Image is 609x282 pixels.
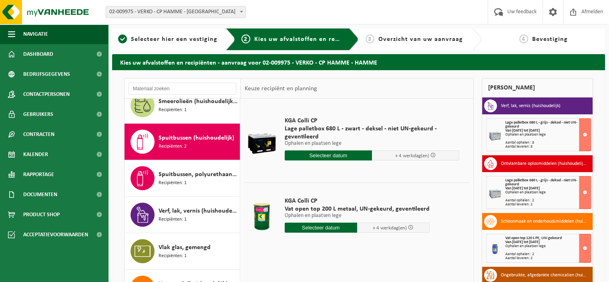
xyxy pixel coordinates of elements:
strong: Van [DATE] tot [DATE] [505,186,540,191]
h2: Kies uw afvalstoffen en recipiënten - aanvraag voor 02-009975 - VERKO - CP HAMME - HAMME [112,54,605,70]
span: Kies uw afvalstoffen en recipiënten [254,36,364,43]
span: Lage palletbox 680 L - grijs - deksel - niet UN-gekeurd [505,178,577,187]
span: Vlak glas, gemengd [159,243,211,252]
span: Contactpersonen [23,84,70,104]
span: Lage palletbox 680 L - grijs - deksel - niet UN-gekeurd [505,120,577,129]
p: Ophalen en plaatsen lege [285,141,460,146]
div: Aantal ophalen : 8 [505,141,591,145]
span: 02-009975 - VERKO - CP HAMME - HAMME [106,6,245,18]
span: Vat open top 120 L PE, UN-gekeurd [505,236,562,240]
span: Gebruikers [23,104,53,124]
span: Verf, lak, vernis (huishoudelijk) [159,206,238,216]
span: Overzicht van uw aanvraag [378,36,463,43]
span: Dashboard [23,44,53,64]
span: 3 [366,34,374,43]
span: Spuitbussen, polyurethaan (PU) (huishoudelijk) [159,170,238,179]
div: Aantal leveren: 2 [505,203,591,207]
span: Kalender [23,144,48,164]
h3: Ongebruikte, afgedankte chemicalien (huishoudelijk) [501,269,587,282]
span: Product Shop [23,205,60,225]
span: Acceptatievoorwaarden [23,225,88,245]
input: Materiaal zoeken [129,83,236,95]
div: Aantal ophalen : 2 [505,199,591,203]
span: KGA Colli CP [285,117,460,125]
span: Recipiënten: 1 [159,252,187,260]
div: Ophalen en plaatsen lege [505,133,591,137]
div: [PERSON_NAME] [482,78,593,97]
button: Verf, lak, vernis (huishoudelijk) Recipiënten: 1 [125,197,240,233]
div: Aantal leveren: 8 [505,145,591,149]
span: KGA Colli CP [285,197,430,205]
input: Selecteer datum [285,223,357,233]
span: 1 [118,34,127,43]
h3: Schoonmaak en onderhoudsmiddelen (huishoudelijk) [501,215,587,228]
span: Recipiënten: 1 [159,106,187,114]
div: Ophalen en plaatsen lege [505,244,591,248]
a: 1Selecteer hier een vestiging [116,34,219,44]
span: 4 [519,34,528,43]
span: Documenten [23,185,57,205]
span: + 4 werkdag(en) [373,225,407,231]
span: Smeerolieën (huishoudelijk, kleinverpakking) [159,97,238,106]
button: Spuitbussen (huishoudelijk) Recipiënten: 2 [125,124,240,160]
button: Spuitbussen, polyurethaan (PU) (huishoudelijk) Recipiënten: 1 [125,160,240,197]
p: Ophalen en plaatsen lege [285,213,430,219]
span: Contracten [23,124,54,144]
span: Navigatie [23,24,48,44]
strong: Van [DATE] tot [DATE] [505,128,540,133]
span: Recipiënten: 1 [159,179,187,187]
div: Aantal ophalen : 2 [505,252,591,256]
div: Aantal leveren: 2 [505,256,591,260]
span: Bedrijfsgegevens [23,64,70,84]
h3: Ontvlambare oplosmiddelen (huishoudelijk) [501,157,587,170]
span: Spuitbussen (huishoudelijk) [159,133,234,143]
span: Vat open top 200 L metaal, UN-gekeurd, geventileerd [285,205,430,213]
span: Recipiënten: 2 [159,143,187,150]
div: Ophalen en plaatsen lege [505,191,591,195]
div: Keuze recipiënt en planning [241,79,321,99]
span: Bevestiging [532,36,568,43]
button: Vlak glas, gemengd Recipiënten: 1 [125,233,240,270]
h3: Verf, lak, vernis (huishoudelijk) [501,99,561,112]
span: 2 [241,34,250,43]
strong: Van [DATE] tot [DATE] [505,240,540,244]
button: Smeerolieën (huishoudelijk, kleinverpakking) Recipiënten: 1 [125,87,240,124]
span: Lage palletbox 680 L - zwart - deksel - niet UN-gekeurd - geventileerd [285,125,460,141]
span: Selecteer hier een vestiging [131,36,217,43]
span: Recipiënten: 1 [159,216,187,223]
input: Selecteer datum [285,150,372,160]
span: Rapportage [23,164,54,185]
span: + 4 werkdag(en) [395,153,429,158]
